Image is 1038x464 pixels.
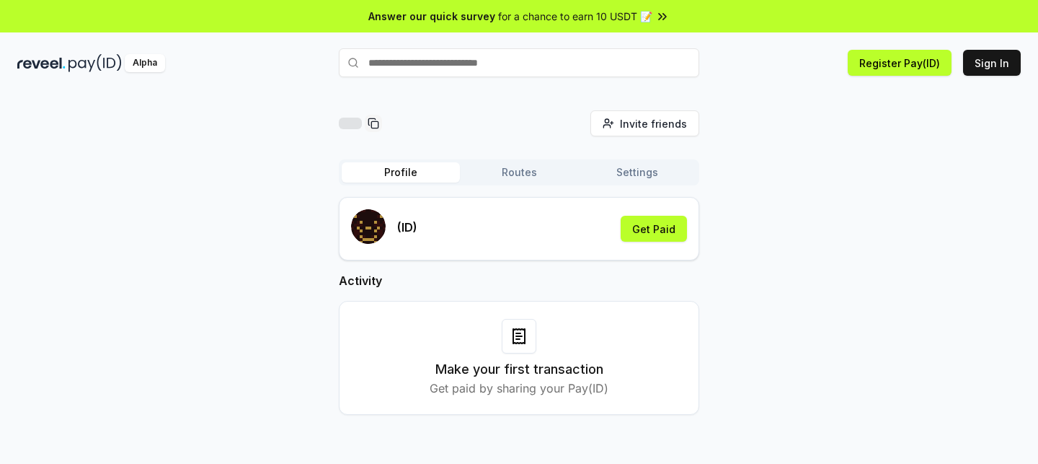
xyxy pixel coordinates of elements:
[368,9,495,24] span: Answer our quick survey
[620,116,687,131] span: Invite friends
[460,162,578,183] button: Routes
[17,54,66,72] img: reveel_dark
[963,50,1021,76] button: Sign In
[498,9,652,24] span: for a chance to earn 10 USDT 📝
[430,380,608,397] p: Get paid by sharing your Pay(ID)
[590,110,699,136] button: Invite friends
[848,50,951,76] button: Register Pay(ID)
[339,272,699,289] h2: Activity
[68,54,122,72] img: pay_id
[342,162,460,183] button: Profile
[578,162,696,183] button: Settings
[621,216,687,242] button: Get Paid
[125,54,165,72] div: Alpha
[435,359,603,380] h3: Make your first transaction
[397,219,417,236] p: (ID)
